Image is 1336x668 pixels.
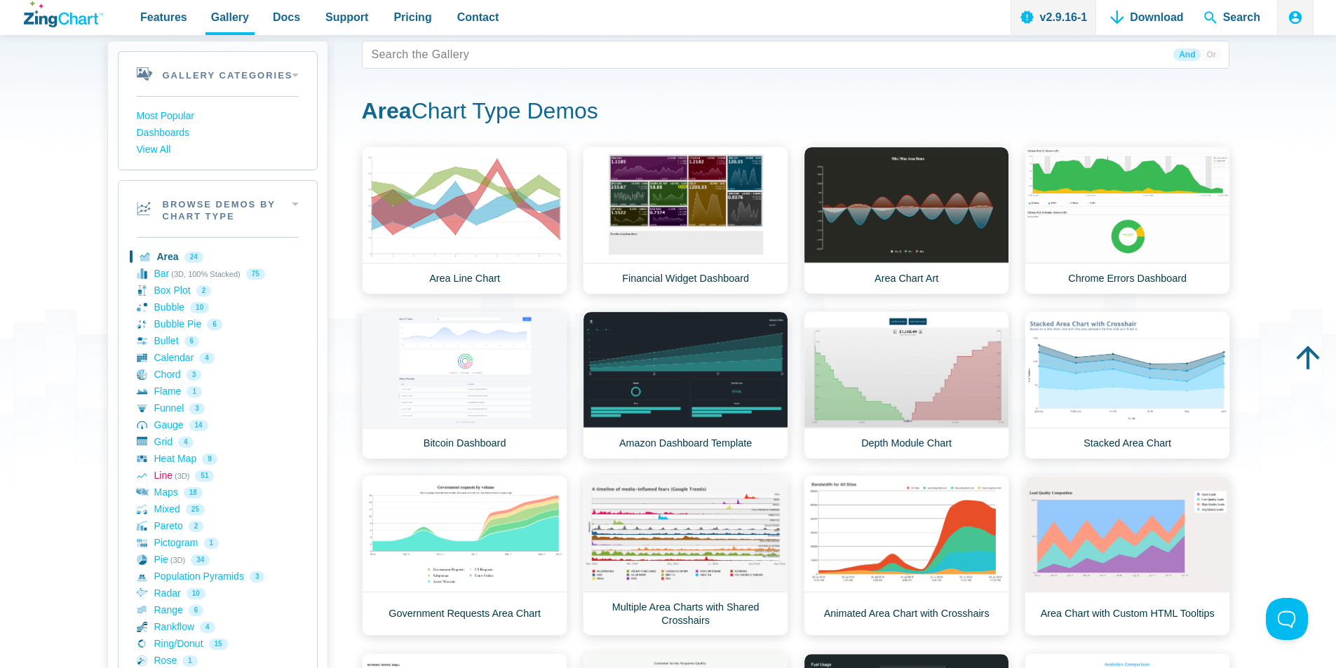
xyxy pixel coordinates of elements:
a: Amazon Dashboard Template [583,311,788,459]
a: Financial Widget Dashboard [583,146,788,294]
span: Pricing [393,8,431,27]
a: Multiple Area Charts with Shared Crosshairs [583,475,788,636]
h1: Chart Type Demos [362,97,1229,128]
a: Animated Area Chart with Crosshairs [804,475,1009,636]
a: Area Chart Art [804,146,1009,294]
span: Support [325,8,368,27]
span: Features [140,8,187,27]
span: Contact [457,8,499,27]
span: Gallery [211,8,249,27]
a: Depth Module Chart [804,311,1009,459]
a: Area Chart with Custom HTML Tooltips [1025,475,1230,636]
h2: Browse Demos By Chart Type [119,181,317,237]
a: Dashboards [137,125,299,142]
a: Chrome Errors Dashboard [1025,146,1230,294]
a: Most Popular [137,108,299,125]
iframe: Toggle Customer Support [1266,598,1308,640]
a: Bitcoin Dashboard [362,311,567,459]
span: Or [1201,48,1222,61]
span: Docs [273,8,300,27]
h2: Gallery Categories [119,52,317,96]
a: Government Requests Area Chart [362,475,567,636]
a: Stacked Area Chart [1025,311,1230,459]
span: And [1173,48,1201,61]
a: ZingChart Logo. Click to return to the homepage [24,1,103,27]
strong: Area [362,98,412,123]
a: Area Line Chart [362,146,567,294]
a: View All [137,142,299,158]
